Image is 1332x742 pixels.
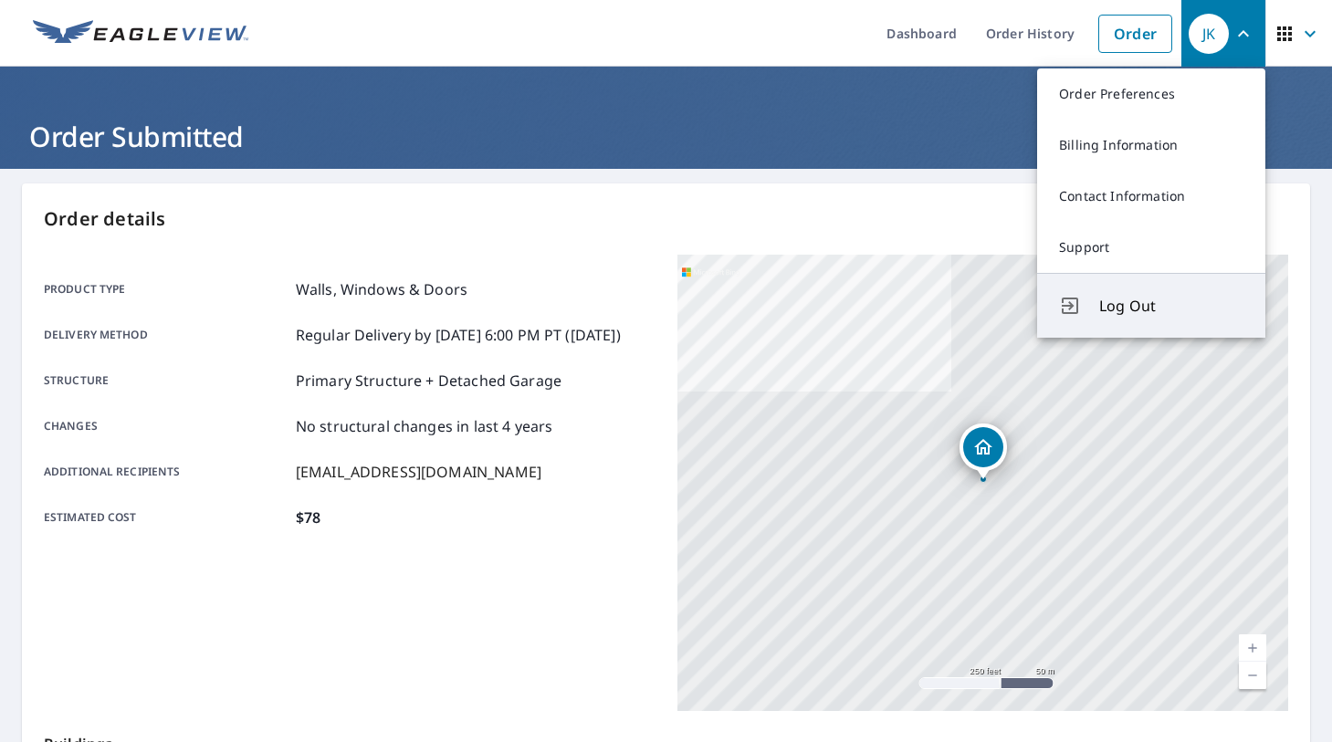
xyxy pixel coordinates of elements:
[44,461,288,483] p: Additional recipients
[44,507,288,528] p: Estimated cost
[33,20,248,47] img: EV Logo
[296,324,621,346] p: Regular Delivery by [DATE] 6:00 PM PT ([DATE])
[1037,68,1265,120] a: Order Preferences
[296,370,561,392] p: Primary Structure + Detached Garage
[22,118,1310,155] h1: Order Submitted
[1037,273,1265,338] button: Log Out
[44,370,288,392] p: Structure
[296,278,467,300] p: Walls, Windows & Doors
[1189,14,1229,54] div: JK
[1037,222,1265,273] a: Support
[1037,171,1265,222] a: Contact Information
[1239,634,1266,662] a: Current Level 17, Zoom In
[44,278,288,300] p: Product type
[44,324,288,346] p: Delivery method
[1099,295,1243,317] span: Log Out
[960,423,1007,480] div: Dropped pin, building 1, Residential property, 30 Hartford Ter New Hartford, NY 13413
[296,507,320,528] p: $78
[1239,662,1266,689] a: Current Level 17, Zoom Out
[1098,15,1172,53] a: Order
[1037,120,1265,171] a: Billing Information
[44,205,1288,233] p: Order details
[296,461,541,483] p: [EMAIL_ADDRESS][DOMAIN_NAME]
[44,415,288,437] p: Changes
[296,415,553,437] p: No structural changes in last 4 years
